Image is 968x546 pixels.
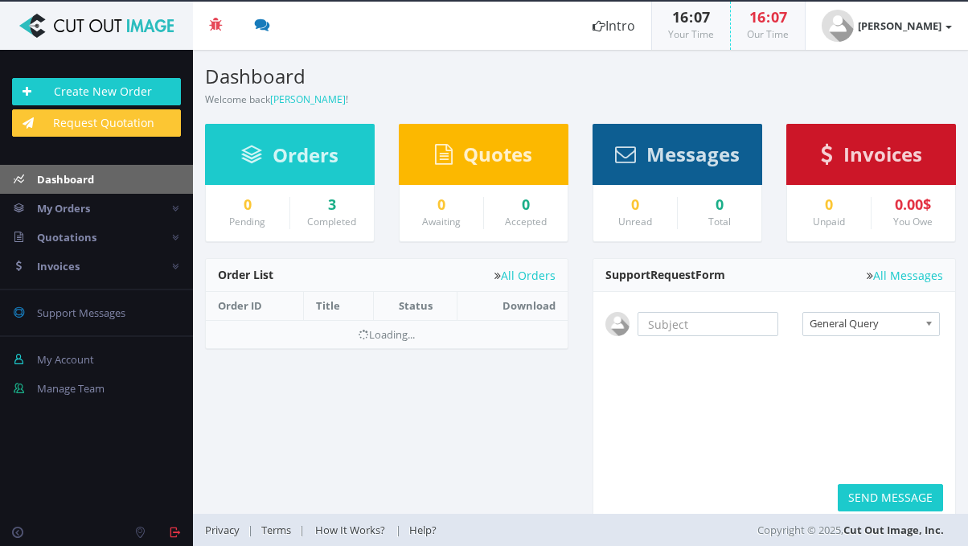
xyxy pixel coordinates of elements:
a: Orders [241,151,338,166]
div: | | | [205,514,706,546]
span: Quotes [463,141,532,167]
span: How It Works? [315,523,385,537]
a: Terms [253,523,299,537]
span: : [765,7,771,27]
a: 0 [605,197,665,213]
small: Unread [618,215,652,228]
span: My Account [37,352,94,367]
a: Cut Out Image, Inc. [843,523,944,537]
small: Total [708,215,731,228]
span: Request [650,267,695,282]
span: Support Messages [37,306,125,320]
a: 0 [412,197,471,213]
a: All Messages [867,269,943,281]
span: 16 [749,7,765,27]
span: General Query [810,313,918,334]
span: Support Form [605,267,725,282]
a: Messages [615,150,740,165]
span: My Orders [37,201,90,216]
small: Your Time [668,27,714,41]
small: Completed [307,215,356,228]
span: 07 [694,7,710,27]
span: Quotations [37,230,96,244]
a: All Orders [494,269,556,281]
span: Copyright © 2025, [757,522,944,538]
button: SEND MESSAGE [838,484,943,511]
span: Invoices [843,141,922,167]
a: How It Works? [305,523,396,537]
small: You Owe [893,215,933,228]
small: Pending [229,215,265,228]
small: Our Time [747,27,789,41]
small: Awaiting [422,215,461,228]
a: Help? [401,523,445,537]
span: Orders [273,142,338,168]
small: Accepted [505,215,547,228]
span: 16 [672,7,688,27]
div: 0.00$ [884,197,944,213]
div: 0 [690,197,750,213]
span: Order List [218,267,273,282]
span: Dashboard [37,172,94,187]
span: : [688,7,694,27]
img: user_default.jpg [605,312,630,336]
a: Invoices [821,150,922,165]
span: Messages [646,141,740,167]
a: 3 [302,197,363,213]
a: 0 [496,197,556,213]
a: 0 [799,197,859,213]
a: [PERSON_NAME] [270,92,346,106]
span: 07 [771,7,787,27]
th: Download [457,292,568,320]
a: Quotes [435,150,532,165]
img: Cut Out Image [12,14,181,38]
span: Manage Team [37,381,105,396]
a: Intro [576,2,651,50]
th: Status [374,292,457,320]
a: [PERSON_NAME] [806,2,968,50]
img: user_default.jpg [822,10,854,42]
small: Welcome back ! [205,92,348,106]
a: Privacy [205,523,248,537]
th: Title [304,292,374,320]
td: Loading... [206,320,568,348]
span: Invoices [37,259,80,273]
th: Order ID [206,292,304,320]
small: Unpaid [813,215,845,228]
a: Request Quotation [12,109,181,137]
input: Subject [638,312,778,336]
h3: Dashboard [205,66,568,87]
a: 0 [218,197,277,213]
a: Create New Order [12,78,181,105]
strong: [PERSON_NAME] [858,18,941,33]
